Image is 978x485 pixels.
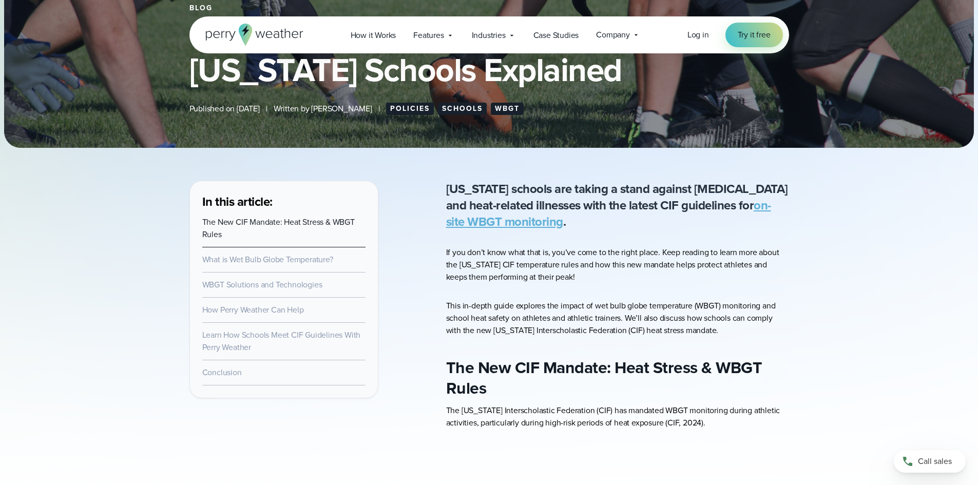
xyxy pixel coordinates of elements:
[596,29,630,41] span: Company
[342,25,405,46] a: How it Works
[202,279,322,290] a: WBGT Solutions and Technologies
[491,103,524,115] a: WBGT
[274,103,372,115] span: Written by [PERSON_NAME]
[446,246,789,283] p: If you don’t know what that is, you’ve come to the right place. Keep reading to learn more about ...
[202,304,304,316] a: How Perry Weather Can Help
[918,455,952,468] span: Call sales
[725,23,783,47] a: Try it free
[189,103,260,115] span: Published on [DATE]
[533,29,579,42] span: Case Studies
[446,357,789,398] h2: The New CIF Mandate: Heat Stress & WBGT Rules
[202,329,361,353] a: Learn How Schools Meet CIF Guidelines With Perry Weather
[446,404,789,429] p: The [US_STATE] Interscholastic Federation (CIF) has mandated WBGT monitoring during athletic acti...
[378,103,380,115] span: |
[266,103,267,115] span: |
[202,254,333,265] a: What is Wet Bulb Globe Temperature?
[189,4,789,12] div: Blog
[351,29,396,42] span: How it Works
[738,29,771,41] span: Try it free
[202,216,355,240] a: The New CIF Mandate: Heat Stress & WBGT Rules
[472,29,506,42] span: Industries
[386,103,434,115] a: Policies
[189,21,789,86] h1: CIF WBGT & Heat Rules for [US_STATE] Schools Explained
[446,196,771,231] a: on-site WBGT monitoring
[525,25,588,46] a: Case Studies
[687,29,709,41] a: Log in
[446,181,789,230] p: [US_STATE] schools are taking a stand against [MEDICAL_DATA] and heat-related illnesses with the ...
[438,103,487,115] a: Schools
[202,366,242,378] a: Conclusion
[446,300,789,337] p: This in-depth guide explores the impact of wet bulb globe temperature (WBGT) monitoring and schoo...
[894,450,966,473] a: Call sales
[202,193,366,210] h3: In this article:
[413,29,444,42] span: Features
